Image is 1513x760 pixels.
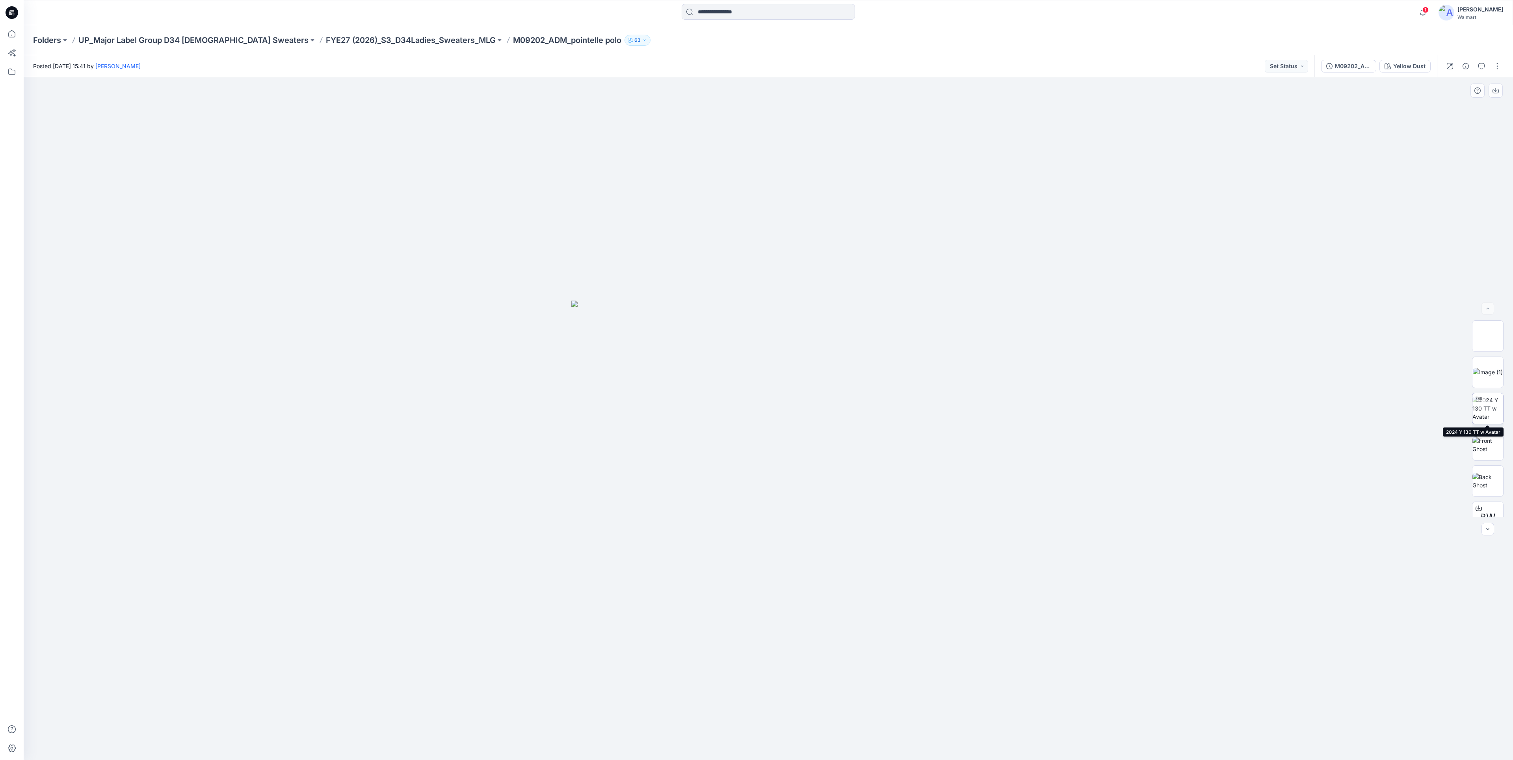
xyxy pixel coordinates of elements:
img: Front Ghost [1472,437,1503,453]
img: 2024 Y 130 TT w Avatar [1472,396,1503,421]
a: Folders [33,35,61,46]
img: Colorway 3/4 View Ghost [1472,323,1503,348]
a: FYE27 (2026)_S3_D34Ladies_Sweaters_MLG [326,35,496,46]
a: [PERSON_NAME] [95,63,141,69]
button: 63 [625,35,651,46]
img: Back Ghost [1472,473,1503,489]
div: M09202_ADM_pointelle polo [1335,62,1371,71]
button: Details [1459,60,1472,72]
span: Posted [DATE] 15:41 by [33,62,141,70]
button: M09202_ADM_pointelle polo [1321,60,1376,72]
span: 1 [1422,7,1429,13]
div: [PERSON_NAME] [1457,5,1503,14]
div: Yellow Dust [1393,62,1426,71]
img: image (1) [1473,368,1503,376]
span: BW [1480,510,1496,524]
p: 63 [634,36,641,45]
button: Yellow Dust [1379,60,1431,72]
img: avatar [1439,5,1454,20]
p: M09202_ADM_pointelle polo [513,35,621,46]
div: Walmart [1457,14,1503,20]
a: UP_Major Label Group D34 [DEMOGRAPHIC_DATA] Sweaters [78,35,309,46]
